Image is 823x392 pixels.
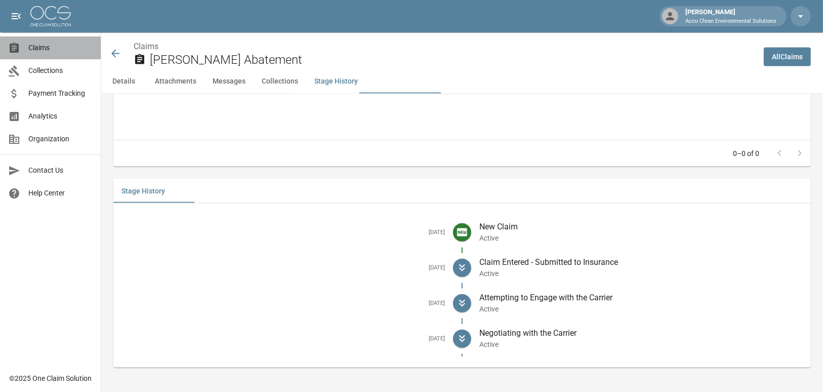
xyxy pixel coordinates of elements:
[28,134,93,144] span: Organization
[121,264,445,272] h5: [DATE]
[101,69,147,94] button: Details
[479,292,803,304] p: Attempting to Engage with the Carrier
[28,88,93,99] span: Payment Tracking
[28,111,93,122] span: Analytics
[9,373,92,383] div: © 2025 One Claim Solution
[681,7,780,25] div: [PERSON_NAME]
[479,256,803,268] p: Claim Entered - Submitted to Insurance
[113,179,811,203] div: related-list tabs
[113,179,173,203] button: Stage History
[479,268,803,279] p: Active
[30,6,71,26] img: ocs-logo-white-transparent.png
[254,69,306,94] button: Collections
[101,69,823,94] div: anchor tabs
[121,300,445,307] h5: [DATE]
[28,43,93,53] span: Claims
[150,53,756,67] h2: [PERSON_NAME] Abatement
[479,221,803,233] p: New Claim
[28,165,93,176] span: Contact Us
[6,6,26,26] button: open drawer
[733,148,759,159] p: 0–0 of 0
[479,304,803,314] p: Active
[479,233,803,243] p: Active
[147,69,204,94] button: Attachments
[121,335,445,343] h5: [DATE]
[134,41,756,53] nav: breadcrumb
[479,339,803,349] p: Active
[764,48,811,66] a: AllClaims
[685,17,776,26] p: Accu Clean Environmental Solutions
[121,229,445,237] h5: [DATE]
[306,69,366,94] button: Stage History
[28,65,93,76] span: Collections
[479,327,803,339] p: Negotiating with the Carrier
[28,188,93,199] span: Help Center
[204,69,254,94] button: Messages
[134,42,158,51] a: Claims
